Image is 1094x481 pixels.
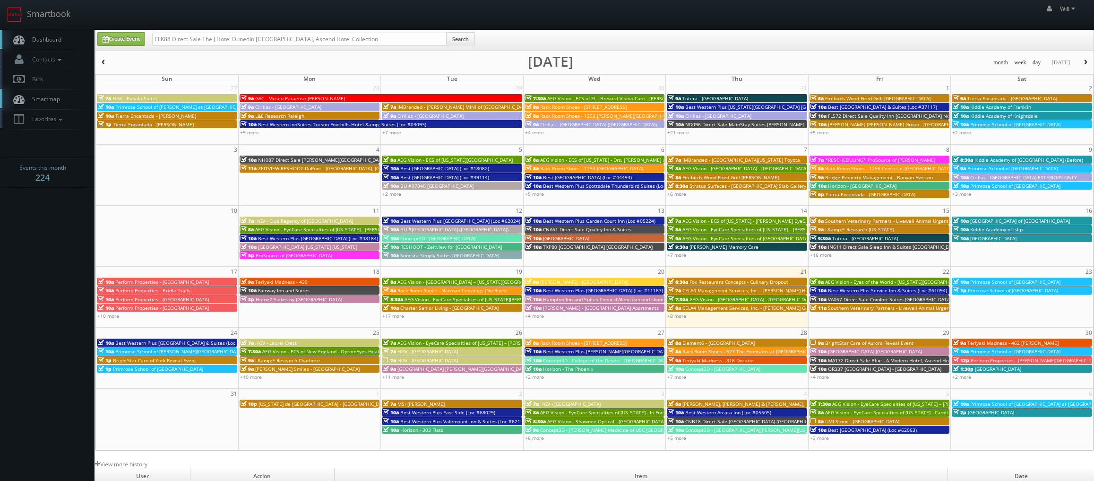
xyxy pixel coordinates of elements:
[255,218,353,224] span: HGV - Club Regency of [GEOGRAPHIC_DATA]
[810,157,824,163] span: 7a
[255,95,345,102] span: GAC - Museu Paraense [PERSON_NAME]
[258,165,421,172] span: ZEITVIEW RESHOOT DuPont - [GEOGRAPHIC_DATA], [GEOGRAPHIC_DATA]
[525,401,539,407] span: 7a
[525,129,544,136] a: +4 more
[828,113,966,119] span: FL572 Direct Sale Quality Inn [GEOGRAPHIC_DATA] North I-75
[689,296,815,303] span: AEG Vision - [GEOGRAPHIC_DATA] - [GEOGRAPHIC_DATA]
[953,218,969,224] span: 10a
[970,113,1038,119] span: Kiddie Academy of Knightdale
[667,374,686,380] a: +7 more
[682,174,779,181] span: Firebirds Wood Fired Grill [PERSON_NAME]
[668,157,681,163] span: 7a
[113,357,196,364] span: BrightStar Care of York Reveal Event
[400,165,489,172] span: Best [GEOGRAPHIC_DATA] (Loc #18082)
[98,113,114,119] span: 10a
[810,121,827,128] span: 10a
[1060,5,1078,13] span: Will
[400,305,499,311] span: Charter Senior Living - [GEOGRAPHIC_DATA]
[952,191,971,197] a: +3 more
[810,374,829,380] a: +4 more
[112,95,158,102] span: HGV - Kohala Suites
[98,279,114,285] span: 10a
[98,348,114,355] span: 10a
[682,340,755,346] span: Element6 - [GEOGRAPHIC_DATA]
[115,287,190,294] span: Perform Properties - Bridle Trails
[525,104,539,110] span: 8a
[256,296,342,303] span: Home2 Suites by [GEOGRAPHIC_DATA]
[383,340,396,346] span: 7a
[543,348,786,355] span: Best Western Plus [PERSON_NAME][GEOGRAPHIC_DATA]/[PERSON_NAME][GEOGRAPHIC_DATA] (Loc #10397)
[826,191,915,198] span: Tierra Encantada - [GEOGRAPHIC_DATA]
[689,279,788,285] span: Fox Restaurant Concepts - Culinary Dropout
[241,218,254,224] span: 7a
[113,366,203,372] span: Primrose School of [GEOGRAPHIC_DATA]
[668,95,681,102] span: 9a
[543,305,659,311] span: [PERSON_NAME] - [GEOGRAPHIC_DATA] Apartments
[241,226,254,233] span: 8a
[540,279,628,285] span: [PERSON_NAME] - [GEOGRAPHIC_DATA]
[668,287,681,294] span: 7a
[397,104,530,110] span: iMBranded - [PERSON_NAME] MINI of [GEOGRAPHIC_DATA]
[397,287,507,294] span: Rack Room Shoes - Newnan Crossings (No Rush)
[825,165,951,172] span: Rack Room Shoes - 1256 Centre at [GEOGRAPHIC_DATA]
[828,183,896,189] span: Horizon - [GEOGRAPHIC_DATA]
[255,357,320,364] span: L&amp;E Research Charlotte
[810,279,824,285] span: 8a
[400,174,489,181] span: Best [GEOGRAPHIC_DATA] (Loc #39114)
[810,95,824,102] span: 8a
[241,357,254,364] span: 9a
[667,129,689,136] a: +21 more
[953,287,966,294] span: 1p
[241,104,254,110] span: 9a
[543,287,663,294] span: Best Western Plus [GEOGRAPHIC_DATA] (Loc #11187)
[682,95,748,102] span: Tutera - [GEOGRAPHIC_DATA]
[400,244,502,250] span: RESHOOT - Zeitview for [GEOGRAPHIC_DATA]
[547,95,687,102] span: AEG Vision - ECS of FL - Brevard Vision Care - [PERSON_NAME]
[668,340,681,346] span: 8a
[543,183,686,189] span: Best Western Plus Scottsdale Thunderbird Suites (Loc #03156)
[953,226,969,233] span: 10a
[828,104,937,110] span: Best [GEOGRAPHIC_DATA] & Suites (Loc #37117)
[115,305,209,311] span: Perform Properties - [GEOGRAPHIC_DATA]
[540,340,627,346] span: Rack Room Shoes - [STREET_ADDRESS]
[682,348,845,355] span: Rack Room Shoes - 627 The Fountains at [GEOGRAPHIC_DATA] (No Rush)
[397,157,513,163] span: AEG Vision - ECS of [US_STATE][GEOGRAPHIC_DATA]
[525,296,542,303] span: 10a
[525,235,542,242] span: 10a
[668,357,681,364] span: 9a
[668,104,684,110] span: 10a
[446,32,475,46] button: Search
[383,296,403,303] span: 8:30a
[810,296,827,303] span: 10a
[952,374,971,380] a: +2 more
[152,33,447,46] input: Search for Events
[255,279,308,285] span: Teriyaki Madness - 439
[828,366,941,372] span: OR337 [GEOGRAPHIC_DATA] - [GEOGRAPHIC_DATA]
[400,226,508,233] span: BU #[GEOGRAPHIC_DATA] ([GEOGRAPHIC_DATA])
[685,104,878,110] span: Best Western Plus [US_STATE][GEOGRAPHIC_DATA] [GEOGRAPHIC_DATA] (Loc #37096)
[27,55,64,63] span: Contacts
[525,121,539,128] span: 9a
[682,401,864,407] span: [PERSON_NAME], [PERSON_NAME] & [PERSON_NAME], LLC - [GEOGRAPHIC_DATA]
[525,348,542,355] span: 10a
[810,218,824,224] span: 8a
[255,104,321,110] span: Cirillas - [GEOGRAPHIC_DATA]
[525,113,539,119] span: 8a
[953,104,969,110] span: 10a
[832,235,898,242] span: Tutera - [GEOGRAPHIC_DATA]
[241,287,257,294] span: 10a
[667,252,686,258] a: +7 more
[383,348,396,355] span: 7a
[241,121,257,128] span: 10a
[397,279,601,285] span: AEG Vision - [GEOGRAPHIC_DATA] – [US_STATE][GEOGRAPHIC_DATA]. ([GEOGRAPHIC_DATA])
[383,218,399,224] span: 10a
[543,244,653,250] span: TXP80 [GEOGRAPHIC_DATA] [GEOGRAPHIC_DATA]
[970,218,1070,224] span: [GEOGRAPHIC_DATA] of [GEOGRAPHIC_DATA]
[953,348,969,355] span: 10a
[689,183,806,189] span: Stratus Surfaces - [GEOGRAPHIC_DATA] Slab Gallery
[382,374,404,380] a: +11 more
[258,287,310,294] span: Fairway Inn and Suites
[98,357,112,364] span: 1p
[668,279,688,285] span: 6:30a
[828,305,992,311] span: Southern Veterinary Partners - Livewell Animal Urgent Care of Goodyear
